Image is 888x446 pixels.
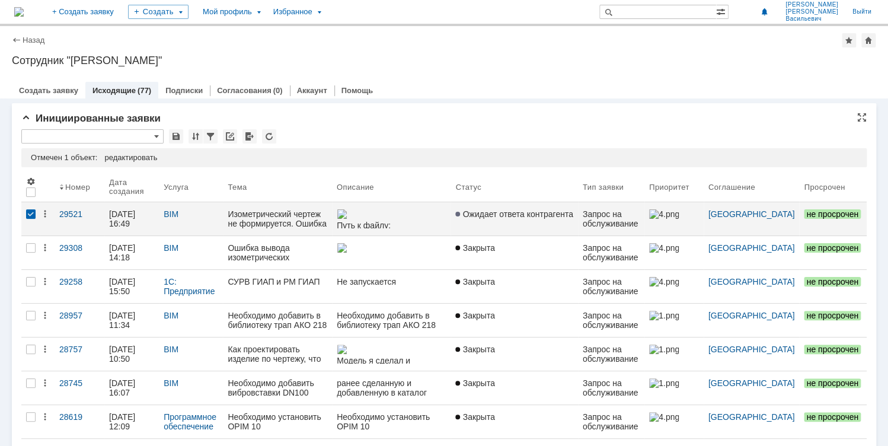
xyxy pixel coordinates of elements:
[455,345,494,354] span: Закрыта
[165,86,203,95] a: Подписки
[649,243,679,253] img: 4.png
[583,378,640,397] div: Запрос на обслуживание
[164,209,178,219] a: BIM
[223,270,332,303] a: СУРВ ГИАП и РМ ГИАП
[644,236,704,269] a: 4.png
[40,378,50,388] div: Действия
[40,311,50,320] div: Действия
[583,277,640,296] div: Запрос на обслуживание
[804,378,861,388] span: не просрочен
[109,209,138,228] div: [DATE] 16:49
[578,405,644,438] a: Запрос на обслуживание
[644,337,704,371] a: 1.png
[59,209,100,219] div: 29521
[55,405,104,438] a: 28619
[228,243,327,262] div: Ошибка вывода изометрических чертежей
[857,113,867,122] div: На всю страницу
[223,304,332,337] a: Необходимо добавить в библиотеку трап АКО 218 телескопический с горизонтальным выпуском
[799,371,867,404] a: не просрочен
[55,236,104,269] a: 29308
[59,277,100,286] div: 29258
[804,209,861,219] span: не просрочен
[578,202,644,235] a: Запрос на обслуживание
[861,33,876,47] div: Сделать домашней страницей
[583,209,640,228] div: Запрос на обслуживание
[228,311,327,330] div: Необходимо добавить в библиотеку трап АКО 218 телескопический с горизонтальным выпуском
[455,277,494,286] span: Закрыта
[59,378,100,388] div: 28745
[242,129,257,144] div: Экспорт списка
[40,412,50,422] div: Действия
[59,412,100,422] div: 28619
[104,153,157,163] div: редактировать
[649,412,679,422] img: 4.png
[649,311,679,320] img: 1.png
[55,202,104,235] a: 29521
[583,243,640,262] div: Запрос на обслуживание
[804,311,861,320] span: не просрочен
[109,311,138,330] div: [DATE] 11:34
[649,378,679,388] img: 1.png
[55,270,104,303] a: 29258
[799,202,867,235] a: не просрочен
[716,5,728,17] span: Расширенный поиск
[128,5,189,19] div: Создать
[223,129,237,144] div: Скопировать ссылку на список
[223,371,332,404] a: Необходимо добавить вибровставки DN100 PN16 с уплотнением под фланец [PERSON_NAME]
[65,183,90,192] div: Номер
[109,243,138,262] div: [DATE] 14:18
[583,311,640,330] div: Запрос на обслуживание
[109,178,145,196] div: Дата создания
[578,337,644,371] a: Запрос на обслуживание
[14,7,24,17] a: Перейти на домашнюю страницу
[644,270,704,303] a: 4.png
[644,304,704,337] a: 1.png
[578,270,644,303] a: Запрос на обслуживание
[40,277,50,286] div: Действия
[455,311,494,320] span: Закрыта
[804,183,845,192] div: Просрочен
[451,202,577,235] a: Ожидает ответа контрагента
[578,304,644,337] a: Запрос на обслуживание
[104,304,159,337] a: [DATE] 11:34
[644,202,704,235] a: 4.png
[451,337,577,371] a: Закрыта
[59,311,100,320] div: 28957
[455,209,573,219] span: Ожидает ответа контрагента
[804,412,861,422] span: не просрочен
[228,183,247,192] div: Тема
[23,36,44,44] a: Назад
[578,236,644,269] a: Запрос на обслуживание
[228,412,327,431] div: Необходимо установить OPIM 10
[55,337,104,371] a: 28757
[799,236,867,269] a: не просрочен
[55,371,104,404] a: 28745
[583,412,640,431] div: Запрос на обслуживание
[341,86,373,95] a: Помощь
[109,412,138,431] div: [DATE] 12:09
[708,412,795,422] a: [GEOGRAPHIC_DATA]
[228,378,327,397] div: Необходимо добавить вибровставки DN100 PN16 с уплотнением под фланец [PERSON_NAME]
[451,371,577,404] a: Закрыта
[55,304,104,337] a: 28957
[164,183,189,192] div: Услуга
[842,33,856,47] div: Добавить в избранное
[704,172,800,202] th: Соглашение
[649,209,679,219] img: 4.png
[708,378,795,388] a: [GEOGRAPHIC_DATA]
[164,243,178,253] a: BIM
[55,172,104,202] th: Номер
[59,243,100,253] div: 29308
[337,183,374,192] div: Описание
[104,236,159,269] a: [DATE] 14:18
[40,209,50,219] div: Действия
[799,405,867,438] a: не просрочен
[455,412,494,422] span: Закрыта
[223,172,332,202] th: Тема
[12,55,876,66] div: Сотрудник "[PERSON_NAME]"
[109,378,138,397] div: [DATE] 16:07
[578,371,644,404] a: Запрос на обслуживание
[164,277,215,296] a: 1С: Предприятие
[451,236,577,269] a: Закрыта
[785,15,838,23] span: Васильевич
